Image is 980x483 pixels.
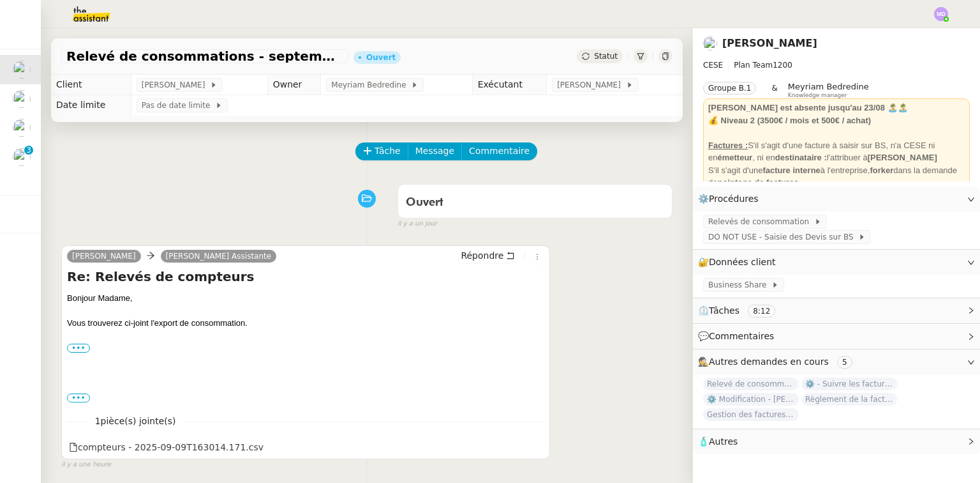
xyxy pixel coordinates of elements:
span: ⚙️ - Suivre les factures d'exploitation [801,378,897,390]
nz-tag: 8:12 [748,305,775,318]
span: Commentaires [709,331,774,341]
span: Knowledge manager [788,92,847,99]
td: Client [51,75,131,95]
nz-badge-sup: 3 [24,146,33,155]
strong: émetteur [717,153,752,162]
nz-tag: Groupe B.1 [703,82,756,95]
span: Tâches [709,305,739,316]
span: ⚙️ Modification - [PERSON_NAME] et suivi des devis sur Energy Track [703,393,799,406]
span: 1 [86,414,185,429]
img: users%2FHIWaaSoTa5U8ssS5t403NQMyZZE3%2Favatar%2Fa4be050e-05fa-4f28-bbe7-e7e8e4788720 [703,36,717,50]
span: Meyriam Bedredine [331,79,411,91]
div: 🧴Autres [693,429,980,454]
span: 🔐 [698,255,781,270]
img: svg [934,7,948,21]
span: Relevé de consommations - août 2025 [703,378,799,390]
span: Tâche [375,144,401,158]
label: ••• [67,394,90,402]
span: Business Share [708,279,771,291]
div: 🔐Données client [693,250,980,275]
td: Exécutant [472,75,547,95]
span: Meyriam Bedredine [788,82,869,91]
span: ⏲️ [698,305,786,316]
span: [PERSON_NAME] [142,79,210,91]
span: Pas de date limite [142,99,215,112]
button: Tâche [355,142,408,160]
img: users%2FDBF5gIzOT6MfpzgDQC7eMkIK8iA3%2Favatar%2Fd943ca6c-06ba-4e73-906b-d60e05e423d3 [13,148,31,166]
strong: [PERSON_NAME] [868,153,937,162]
div: S'il s'agit d'une à l'entreprise, dans la demande de [708,164,965,189]
span: pièce(s) jointe(s) [101,416,176,426]
h4: Re: Relevés de compteurs [67,268,544,286]
img: users%2FHIWaaSoTa5U8ssS5t403NQMyZZE3%2Favatar%2Fa4be050e-05fa-4f28-bbe7-e7e8e4788720 [13,61,31,79]
strong: destinataire : [775,153,827,162]
p: 3 [26,146,31,157]
span: Statut [594,52,618,61]
u: Factures : [708,141,748,150]
div: Bonjour Madame, [67,292,544,305]
span: [PERSON_NAME] [557,79,625,91]
span: DO NOT USE - Saisie des Devis sur BS [708,231,858,243]
span: 💬 [698,331,780,341]
span: il y a un jour [397,218,437,229]
a: [PERSON_NAME] Assistante [161,250,277,262]
span: Relevé de consommations - septembre 2025 [66,50,343,63]
span: Autres demandes en cours [709,356,829,367]
div: ⏲️Tâches 8:12 [693,298,980,323]
td: Date limite [51,95,131,116]
div: Ouvert [366,54,396,61]
span: Données client [709,257,776,267]
strong: [PERSON_NAME] est absente jusqu'au 23/08 🏝️🏝️ [708,103,908,112]
strong: 💰 Niveau 2 (3500€ / mois et 500€ / achat) [708,116,871,125]
span: Gestion des factures fournisseurs - 1 septembre 2025 [703,408,799,421]
button: Message [408,142,462,160]
span: Autres [709,436,738,447]
span: CESE [703,61,723,70]
div: compteurs - 2025-09-09T163014.171.csv [69,440,264,455]
div: Vous trouverez ci-joint l'export de consommation. [67,317,544,330]
nz-tag: 5 [837,356,852,369]
span: 1200 [773,61,792,70]
span: Répondre [461,249,503,262]
button: Répondre [456,249,519,263]
span: 🕵️ [698,356,857,367]
div: ⚙️Procédures [693,187,980,211]
label: ••• [67,344,90,353]
strong: forker [870,165,893,175]
span: il y a une heure [61,459,111,470]
a: [PERSON_NAME] [67,250,141,262]
img: users%2FUWPTPKITw0gpiMilXqRXG5g9gXH3%2Favatar%2F405ab820-17f5-49fd-8f81-080694535f4d [13,90,31,108]
span: Message [415,144,454,158]
img: users%2F9mvJqJUvllffspLsQzytnd0Nt4c2%2Favatar%2F82da88e3-d90d-4e39-b37d-dcb7941179ae [13,119,31,137]
span: ⚙️ [698,192,764,206]
strong: facture interne [763,165,820,175]
div: S'il s'agit d'une facture à saisir sur BS, n'a CESE ni en , ni en l'attribuer à [708,139,965,164]
span: Relevés de consommation [708,215,814,228]
strong: pointage de factures [717,178,798,187]
span: 🧴 [698,436,738,447]
span: & [771,82,777,98]
span: Règlement de la facture Paris Est Audit - août 2025 [801,393,897,406]
span: Plan Team [734,61,773,70]
span: Commentaire [469,144,530,158]
td: Owner [267,75,321,95]
app-user-label: Knowledge manager [788,82,869,98]
button: Commentaire [461,142,537,160]
a: [PERSON_NAME] [722,37,817,49]
div: 💬Commentaires [693,324,980,349]
div: 🕵️Autres demandes en cours 5 [693,349,980,374]
span: Ouvert [406,197,443,208]
span: Procédures [709,194,759,204]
